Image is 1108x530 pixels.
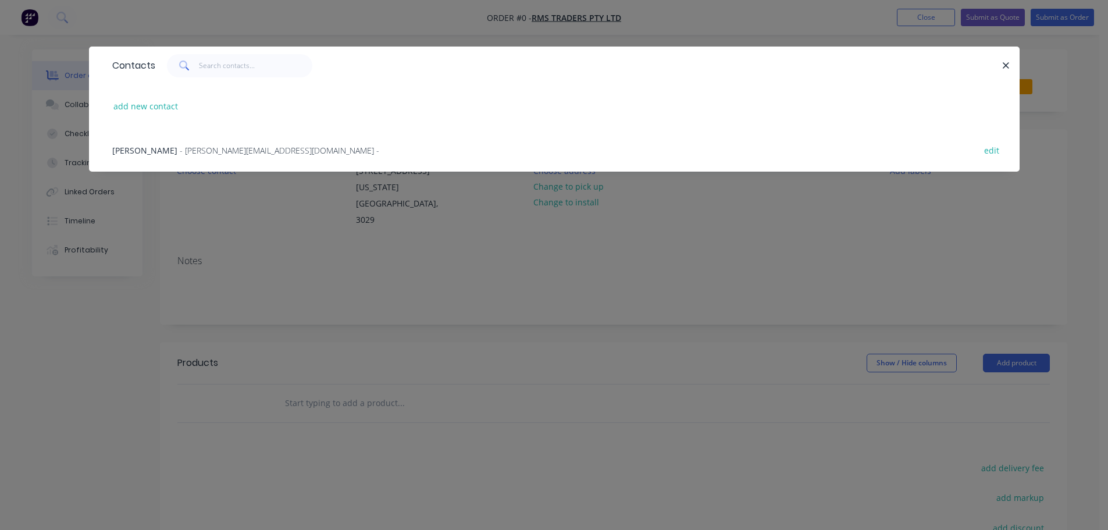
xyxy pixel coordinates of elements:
span: [PERSON_NAME] [112,145,177,156]
button: add new contact [108,98,184,114]
input: Search contacts... [199,54,312,77]
span: - [PERSON_NAME][EMAIL_ADDRESS][DOMAIN_NAME] - [180,145,379,156]
button: edit [978,142,1006,158]
div: Contacts [106,47,155,84]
